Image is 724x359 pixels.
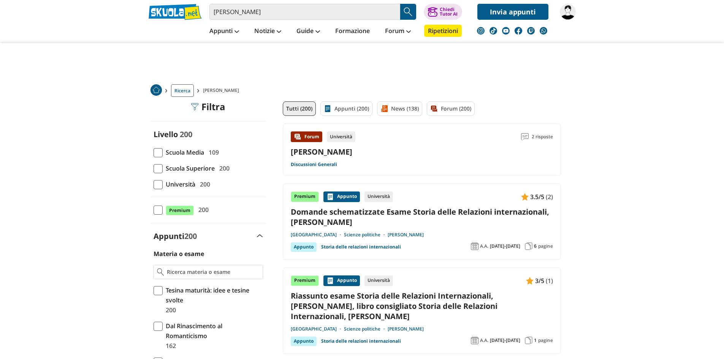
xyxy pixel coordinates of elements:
span: Scuola Media [163,147,204,157]
img: Filtra filtri mobile [191,103,198,111]
img: tiktok [490,27,497,35]
div: Forum [291,131,322,142]
span: Università [163,179,195,189]
span: [PERSON_NAME] [203,84,242,97]
a: Storia delle relazioni internazionali [321,242,401,251]
span: 109 [206,147,219,157]
span: 200 [163,305,176,315]
a: Guide [295,25,322,38]
div: Appunto [323,191,360,202]
label: Livello [154,129,178,139]
input: Ricerca materia o esame [167,268,259,276]
img: youtube [502,27,510,35]
a: [GEOGRAPHIC_DATA] [291,326,344,332]
span: 6 [534,243,537,249]
a: Ricerca [171,84,194,97]
span: 200 [197,179,210,189]
a: [PERSON_NAME] [388,326,424,332]
div: Premium [291,191,319,202]
a: Appunti (200) [320,101,372,116]
span: pagine [538,243,553,249]
span: (2) [546,192,553,202]
img: Home [151,84,162,96]
img: twitch [527,27,535,35]
span: A.A. [480,243,488,249]
span: Scuola Superiore [163,163,215,173]
a: Formazione [333,25,372,38]
img: Appunti contenuto [521,193,529,201]
span: [DATE]-[DATE] [490,337,520,343]
div: Università [327,131,355,142]
a: Notizie [252,25,283,38]
a: Scienze politiche [344,326,388,332]
div: Appunto [291,337,317,346]
img: Pagine [525,337,532,344]
img: terryviola [560,4,576,20]
img: Appunti contenuto [326,277,334,285]
img: Ricerca materia o esame [157,268,164,276]
a: Forum [383,25,413,38]
a: Ripetizioni [424,25,462,37]
img: Forum filtro contenuto [430,105,438,112]
img: Appunti filtro contenuto [324,105,331,112]
a: Appunti [208,25,241,38]
img: News filtro contenuto [380,105,388,112]
button: Search Button [400,4,416,20]
img: Forum contenuto [294,133,301,141]
a: [GEOGRAPHIC_DATA] [291,232,344,238]
a: Domande schematizzate Esame Storia delle Relazioni internazionali, [PERSON_NAME] [291,207,553,227]
div: Università [364,275,393,286]
span: 3/5 [535,276,544,286]
span: Dal Rinascimento al Romanticismo [163,321,263,341]
div: Premium [291,275,319,286]
span: [DATE]-[DATE] [490,243,520,249]
a: Tutti (200) [283,101,316,116]
img: Anno accademico [471,242,478,250]
img: Appunti contenuto [326,193,334,201]
img: Commenti lettura [521,133,529,141]
img: facebook [515,27,522,35]
span: 162 [163,341,176,351]
a: Storia delle relazioni internazionali [321,337,401,346]
a: [PERSON_NAME] [291,147,352,157]
a: Forum (200) [427,101,475,116]
label: Appunti [154,231,197,241]
span: 2 risposte [532,131,553,142]
img: WhatsApp [540,27,547,35]
img: Apri e chiudi sezione [257,234,263,237]
span: 200 [180,129,192,139]
img: Appunti contenuto [526,277,534,285]
span: 200 [184,231,197,241]
div: Università [364,191,393,202]
a: Scienze politiche [344,232,388,238]
a: Discussioni Generali [291,161,337,168]
span: 3.5/5 [530,192,544,202]
img: Anno accademico [471,337,478,344]
a: Riassunto esame Storia delle Relazioni Internazionali, [PERSON_NAME], libro consigliato Storia de... [291,291,553,322]
img: Pagine [525,242,532,250]
input: Cerca appunti, riassunti o versioni [209,4,400,20]
label: Materia o esame [154,250,204,258]
span: pagine [538,337,553,343]
a: [PERSON_NAME] [388,232,424,238]
span: 200 [195,205,209,215]
span: 200 [216,163,230,173]
span: A.A. [480,337,488,343]
a: Invia appunti [477,4,548,20]
div: Chiedi Tutor AI [440,7,458,16]
div: Filtra [191,101,225,112]
button: ChiediTutor AI [424,4,462,20]
span: Premium [166,206,194,215]
div: Appunto [291,242,317,251]
a: Home [151,84,162,97]
span: (1) [546,276,553,286]
img: Cerca appunti, riassunti o versioni [402,6,414,17]
a: News (138) [377,101,422,116]
img: instagram [477,27,485,35]
div: Appunto [323,275,360,286]
span: 1 [534,337,537,343]
span: Tesina maturità: idee e tesine svolte [163,285,263,305]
